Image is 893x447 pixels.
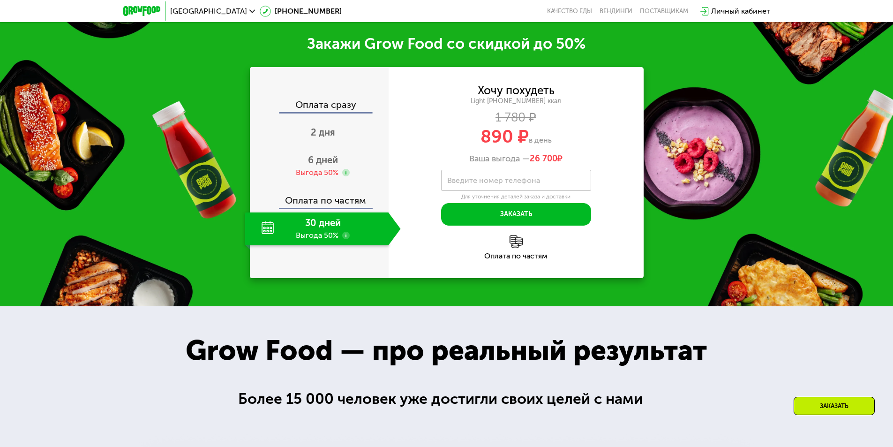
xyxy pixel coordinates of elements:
[389,113,644,123] div: 1 780 ₽
[529,136,552,144] span: в день
[251,186,389,208] div: Оплата по частям
[260,6,342,17] a: [PHONE_NUMBER]
[170,8,247,15] span: [GEOGRAPHIC_DATA]
[389,154,644,164] div: Ваша выгода —
[480,126,529,147] span: 890 ₽
[311,127,335,138] span: 2 дня
[510,235,523,248] img: l6xcnZfty9opOoJh.png
[441,193,591,201] div: Для уточнения деталей заказа и доставки
[530,154,563,164] span: ₽
[296,167,338,178] div: Выгода 50%
[600,8,632,15] a: Вендинги
[547,8,592,15] a: Качество еды
[640,8,688,15] div: поставщикам
[165,329,728,371] div: Grow Food — про реальный результат
[308,154,338,166] span: 6 дней
[441,203,591,226] button: Заказать
[238,387,655,410] div: Более 15 000 человек уже достигли своих целей с нами
[447,178,540,183] label: Введите номер телефона
[478,85,555,96] div: Хочу похудеть
[389,252,644,260] div: Оплата по частям
[251,100,389,112] div: Оплата сразу
[530,153,557,164] span: 26 700
[794,397,875,415] div: Заказать
[711,6,770,17] div: Личный кабинет
[389,97,644,106] div: Light [PHONE_NUMBER] ккал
